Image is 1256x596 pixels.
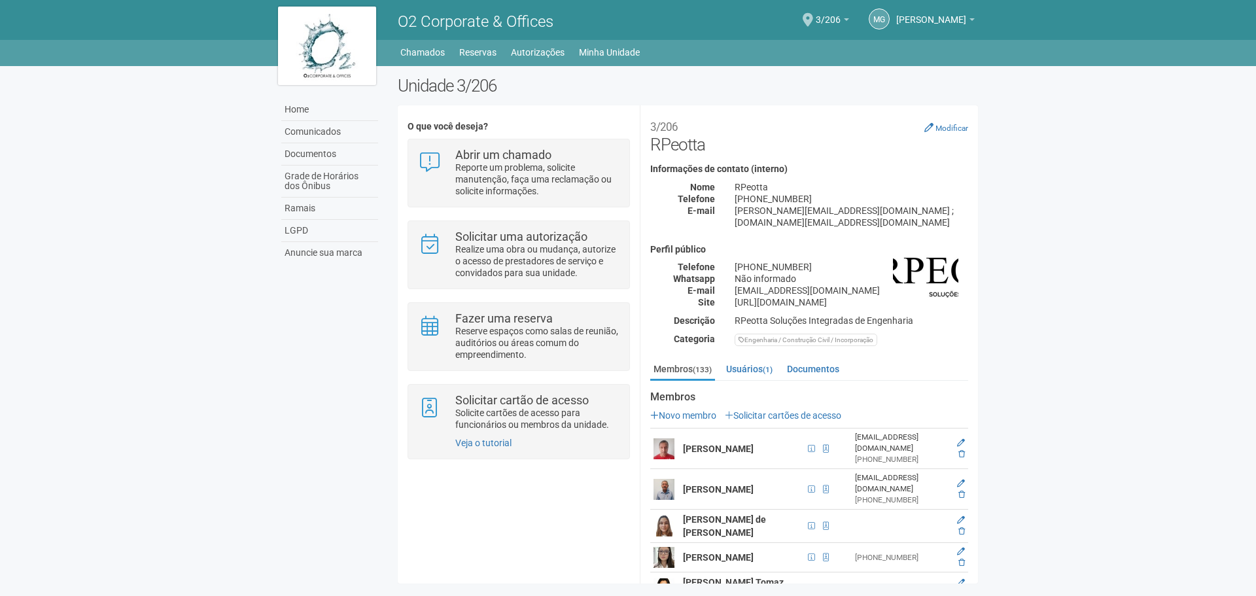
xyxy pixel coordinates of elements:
a: Usuários(1) [723,359,776,379]
div: [EMAIL_ADDRESS][DOMAIN_NAME] [855,472,949,495]
strong: Membros [650,391,968,403]
strong: Telefone [678,262,715,272]
a: Anuncie sua marca [281,242,378,264]
strong: Telefone [678,194,715,204]
div: [PHONE_NUMBER] [855,495,949,506]
strong: Descrição [674,315,715,326]
h4: Perfil público [650,245,968,254]
a: Excluir membro [958,490,965,499]
p: Realize uma obra ou mudança, autorize o acesso de prestadores de serviço e convidados para sua un... [455,243,619,279]
a: Solicitar cartões de acesso [725,410,841,421]
a: Reservas [459,43,497,61]
a: Solicitar uma autorização Realize uma obra ou mudança, autorize o acesso de prestadores de serviç... [418,231,619,279]
a: Chamados [400,43,445,61]
strong: Fazer uma reserva [455,311,553,325]
strong: Nome [690,182,715,192]
p: Reporte um problema, solicite manutenção, faça uma reclamação ou solicite informações. [455,162,619,197]
div: RPeotta [725,181,978,193]
small: (133) [693,365,712,374]
strong: E-mail [688,205,715,216]
div: [URL][DOMAIN_NAME] [725,296,978,308]
div: [PERSON_NAME][EMAIL_ADDRESS][DOMAIN_NAME] ; [DOMAIN_NAME][EMAIL_ADDRESS][DOMAIN_NAME] [725,205,978,228]
strong: [PERSON_NAME] [683,484,754,495]
p: Reserve espaços como salas de reunião, auditórios ou áreas comum do empreendimento. [455,325,619,360]
a: Excluir membro [958,527,965,536]
strong: Abrir um chamado [455,148,551,162]
a: Comunicados [281,121,378,143]
strong: [PERSON_NAME] de [PERSON_NAME] [683,514,766,538]
a: MG [869,9,890,29]
a: Editar membro [957,479,965,488]
a: Editar membro [957,578,965,587]
a: Documentos [784,359,843,379]
a: Membros(133) [650,359,715,381]
a: Abrir um chamado Reporte um problema, solicite manutenção, faça uma reclamação ou solicite inform... [418,149,619,197]
h2: RPeotta [650,115,968,154]
span: Monica Guedes [896,2,966,25]
a: [PERSON_NAME] [896,16,975,27]
h4: Informações de contato (interno) [650,164,968,174]
div: [EMAIL_ADDRESS][DOMAIN_NAME] [855,432,949,454]
span: O2 Corporate & Offices [398,12,553,31]
a: Veja o tutorial [455,438,512,448]
img: user.png [654,438,674,459]
a: 3/206 [816,16,849,27]
div: [PHONE_NUMBER] [725,193,978,205]
a: Home [281,99,378,121]
div: [PHONE_NUMBER] [855,552,949,563]
small: 3/206 [650,120,678,133]
img: user.png [654,547,674,568]
a: Novo membro [650,410,716,421]
a: Editar membro [957,547,965,556]
strong: E-mail [688,285,715,296]
a: Ramais [281,198,378,220]
div: Engenharia / Construção Civil / Incorporação [735,334,877,346]
a: Editar membro [957,516,965,525]
a: Modificar [924,122,968,133]
small: Modificar [935,124,968,133]
a: Excluir membro [958,449,965,459]
img: business.png [893,245,958,310]
strong: Solicitar uma autorização [455,230,587,243]
img: user.png [654,516,674,536]
img: user.png [654,479,674,500]
span: 3/206 [816,2,841,25]
strong: Whatsapp [673,273,715,284]
a: LGPD [281,220,378,242]
div: RPeotta Soluções Integradas de Engenharia [725,315,978,326]
strong: [PERSON_NAME] [683,552,754,563]
a: Fazer uma reserva Reserve espaços como salas de reunião, auditórios ou áreas comum do empreendime... [418,313,619,360]
a: Documentos [281,143,378,166]
strong: Site [698,297,715,307]
h4: O que você deseja? [408,122,629,131]
strong: Solicitar cartão de acesso [455,393,589,407]
strong: [PERSON_NAME] [683,444,754,454]
a: Grade de Horários dos Ônibus [281,166,378,198]
a: Minha Unidade [579,43,640,61]
a: Editar membro [957,438,965,447]
a: Autorizações [511,43,565,61]
div: Não informado [725,273,978,285]
div: [PHONE_NUMBER] [725,261,978,273]
h2: Unidade 3/206 [398,76,978,96]
small: (1) [763,365,773,374]
strong: Categoria [674,334,715,344]
p: Solicite cartões de acesso para funcionários ou membros da unidade. [455,407,619,430]
div: [EMAIL_ADDRESS][DOMAIN_NAME] [725,285,978,296]
img: logo.jpg [278,7,376,85]
a: Excluir membro [958,558,965,567]
a: Solicitar cartão de acesso Solicite cartões de acesso para funcionários ou membros da unidade. [418,394,619,430]
div: [PHONE_NUMBER] [855,454,949,465]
